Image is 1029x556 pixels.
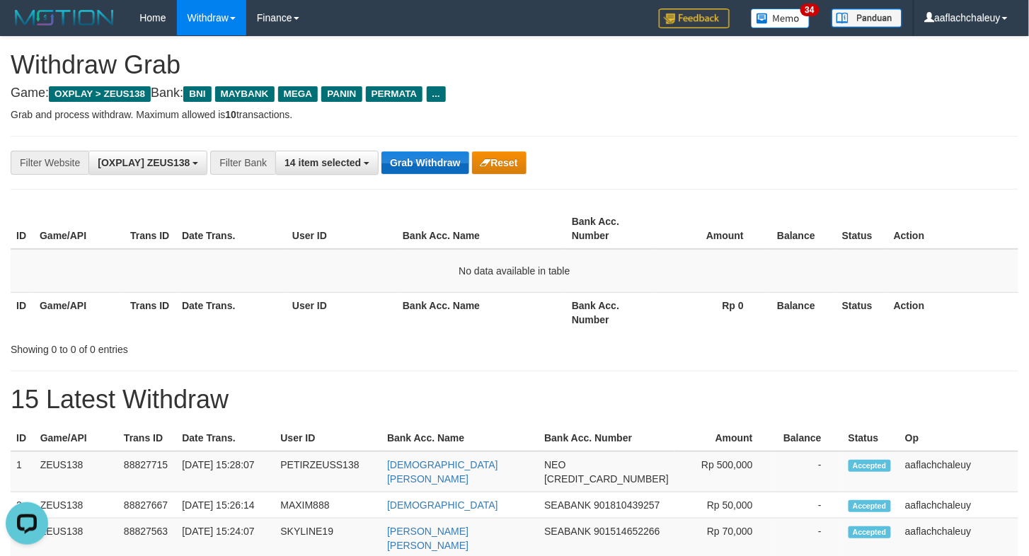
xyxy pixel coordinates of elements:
[118,425,176,451] th: Trans ID
[98,157,190,168] span: [OXPLAY] ZEUS138
[674,425,774,451] th: Amount
[366,86,423,102] span: PERMATA
[35,451,118,492] td: ZEUS138
[11,451,35,492] td: 1
[11,7,118,28] img: MOTION_logo.png
[284,157,361,168] span: 14 item selected
[657,209,765,249] th: Amount
[659,8,730,28] img: Feedback.jpg
[35,492,118,519] td: ZEUS138
[11,386,1018,414] h1: 15 Latest Withdraw
[751,8,810,28] img: Button%20Memo.svg
[849,500,891,512] span: Accepted
[472,151,527,174] button: Reset
[765,292,837,332] th: Balance
[118,492,176,519] td: 88827667
[387,499,498,511] a: [DEMOGRAPHIC_DATA]
[774,425,843,451] th: Balance
[774,492,843,519] td: -
[11,425,35,451] th: ID
[287,209,397,249] th: User ID
[176,425,275,451] th: Date Trans.
[225,109,236,120] strong: 10
[566,292,657,332] th: Bank Acc. Number
[800,4,820,16] span: 34
[278,86,318,102] span: MEGA
[176,451,275,492] td: [DATE] 15:28:07
[832,8,902,28] img: panduan.png
[275,492,381,519] td: MAXIM888
[594,526,660,537] span: Copy 901514652266 to clipboard
[11,108,1018,122] p: Grab and process withdraw. Maximum allowed is transactions.
[321,86,362,102] span: PANIN
[888,292,1018,332] th: Action
[427,86,446,102] span: ...
[674,451,774,492] td: Rp 500,000
[843,425,899,451] th: Status
[899,492,1018,519] td: aaflachchaleuy
[125,209,176,249] th: Trans ID
[888,209,1018,249] th: Action
[88,151,207,175] button: [OXPLAY] ZEUS138
[837,209,888,249] th: Status
[594,499,660,511] span: Copy 901810439257 to clipboard
[176,292,287,332] th: Date Trans.
[397,209,566,249] th: Bank Acc. Name
[849,526,891,538] span: Accepted
[34,209,125,249] th: Game/API
[34,292,125,332] th: Game/API
[381,425,539,451] th: Bank Acc. Name
[544,473,669,485] span: Copy 5859458241594077 to clipboard
[387,459,498,485] a: [DEMOGRAPHIC_DATA][PERSON_NAME]
[899,425,1018,451] th: Op
[35,425,118,451] th: Game/API
[11,151,88,175] div: Filter Website
[11,86,1018,100] h4: Game: Bank:
[397,292,566,332] th: Bank Acc. Name
[544,526,591,537] span: SEABANK
[674,492,774,519] td: Rp 50,000
[566,209,657,249] th: Bank Acc. Number
[899,451,1018,492] td: aaflachchaleuy
[544,459,565,470] span: NEO
[11,337,418,357] div: Showing 0 to 0 of 0 entries
[837,292,888,332] th: Status
[49,86,151,102] span: OXPLAY > ZEUS138
[11,51,1018,79] h1: Withdraw Grab
[183,86,211,102] span: BNI
[118,451,176,492] td: 88827715
[387,526,468,551] a: [PERSON_NAME] [PERSON_NAME]
[275,451,381,492] td: PETIRZEUSS138
[11,209,34,249] th: ID
[765,209,837,249] th: Balance
[544,499,591,511] span: SEABANK
[11,249,1018,293] td: No data available in table
[125,292,176,332] th: Trans ID
[210,151,275,175] div: Filter Bank
[215,86,275,102] span: MAYBANK
[11,292,34,332] th: ID
[275,425,381,451] th: User ID
[539,425,674,451] th: Bank Acc. Number
[176,492,275,519] td: [DATE] 15:26:14
[774,451,843,492] td: -
[11,492,35,519] td: 2
[381,151,468,174] button: Grab Withdraw
[287,292,397,332] th: User ID
[176,209,287,249] th: Date Trans.
[275,151,379,175] button: 14 item selected
[6,6,48,48] button: Open LiveChat chat widget
[657,292,765,332] th: Rp 0
[849,460,891,472] span: Accepted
